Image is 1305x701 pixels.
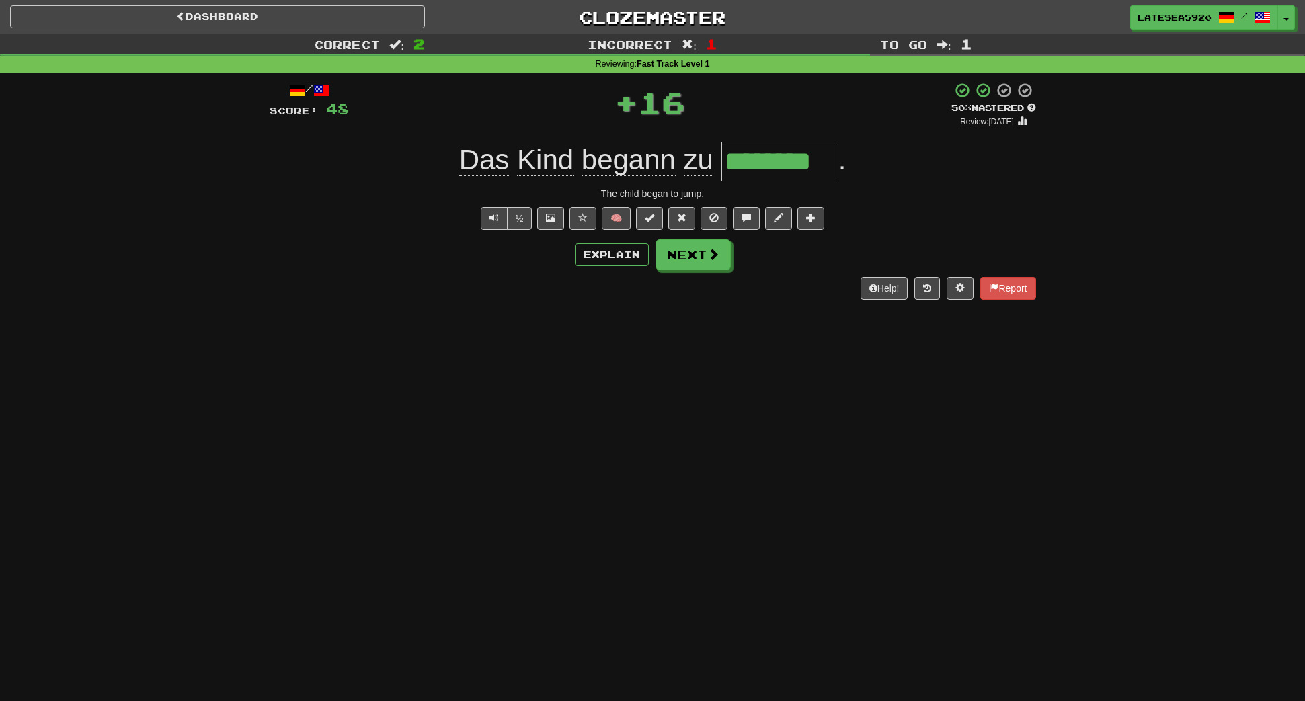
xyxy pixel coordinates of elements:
div: / [270,82,349,99]
button: Round history (alt+y) [914,277,940,300]
span: Kind [517,144,574,176]
span: : [937,39,951,50]
span: / [1241,11,1248,20]
button: 🧠 [602,207,631,230]
button: Edit sentence (alt+d) [765,207,792,230]
button: ½ [507,207,532,230]
span: 1 [706,36,717,52]
span: : [682,39,697,50]
span: . [838,144,846,175]
span: 1 [961,36,972,52]
span: : [389,39,404,50]
button: Ignore sentence (alt+i) [701,207,727,230]
button: Reset to 0% Mastered (alt+r) [668,207,695,230]
span: LateSea5920 [1138,11,1212,24]
button: Set this sentence to 100% Mastered (alt+m) [636,207,663,230]
button: Show image (alt+x) [537,207,564,230]
span: Score: [270,105,318,116]
span: Incorrect [588,38,672,51]
span: 16 [638,85,685,119]
span: Das [459,144,510,176]
span: 2 [413,36,425,52]
a: Dashboard [10,5,425,28]
a: LateSea5920 / [1130,5,1278,30]
button: Add to collection (alt+a) [797,207,824,230]
span: zu [684,144,713,176]
a: Clozemaster [445,5,860,29]
span: + [615,82,638,122]
strong: Fast Track Level 1 [637,59,710,69]
span: Correct [314,38,380,51]
button: Report [980,277,1035,300]
div: The child began to jump. [270,187,1036,200]
span: To go [880,38,927,51]
span: 50 % [951,102,972,113]
button: Discuss sentence (alt+u) [733,207,760,230]
small: Review: [DATE] [960,117,1014,126]
button: Next [656,239,731,270]
button: Help! [861,277,908,300]
button: Play sentence audio (ctl+space) [481,207,508,230]
button: Favorite sentence (alt+f) [569,207,596,230]
div: Mastered [951,102,1036,114]
div: Text-to-speech controls [478,207,532,230]
span: 48 [326,100,349,117]
button: Explain [575,243,649,266]
span: begann [582,144,676,176]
